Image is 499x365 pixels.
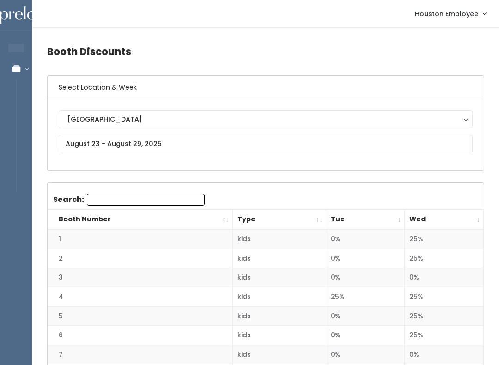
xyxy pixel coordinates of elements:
td: 1 [48,229,232,249]
th: Booth Number: activate to sort column descending [48,210,232,230]
td: kids [232,229,326,249]
a: Houston Employee [406,4,495,24]
td: 2 [48,249,232,268]
label: Search: [53,194,205,206]
td: 25% [405,287,484,307]
td: kids [232,287,326,307]
td: 25% [405,306,484,326]
h4: Booth Discounts [47,39,484,64]
td: kids [232,249,326,268]
td: 25% [326,287,405,307]
input: Search: [87,194,205,206]
td: 5 [48,306,232,326]
td: 3 [48,268,232,287]
td: 0% [326,326,405,345]
td: 0% [326,229,405,249]
th: Wed: activate to sort column ascending [405,210,484,230]
td: 4 [48,287,232,307]
td: 25% [405,326,484,345]
td: kids [232,326,326,345]
td: 25% [405,249,484,268]
td: 0% [326,268,405,287]
td: 0% [326,249,405,268]
td: 0% [405,268,484,287]
h6: Select Location & Week [48,76,484,99]
div: [GEOGRAPHIC_DATA] [67,114,464,124]
input: August 23 - August 29, 2025 [59,135,473,152]
span: Houston Employee [415,9,478,19]
td: 25% [405,229,484,249]
td: 6 [48,326,232,345]
td: 0% [326,306,405,326]
td: 0% [405,345,484,364]
button: [GEOGRAPHIC_DATA] [59,110,473,128]
td: kids [232,268,326,287]
th: Type: activate to sort column ascending [232,210,326,230]
th: Tue: activate to sort column ascending [326,210,405,230]
td: kids [232,306,326,326]
td: 0% [326,345,405,364]
td: 7 [48,345,232,364]
td: kids [232,345,326,364]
